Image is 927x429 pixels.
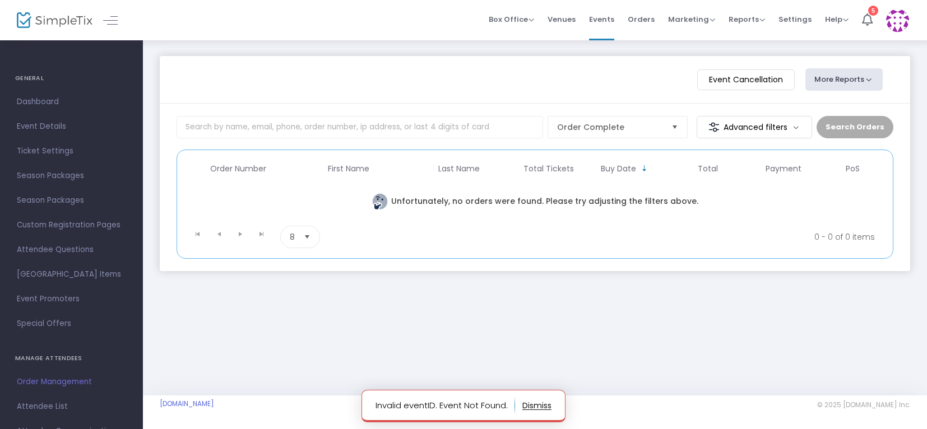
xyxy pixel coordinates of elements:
td: Unfortunately, no orders were found. Please try adjusting the filters above. [183,182,887,221]
span: Help [825,14,849,25]
span: Attendee Questions [17,243,126,257]
span: First Name [328,164,369,174]
span: Attendee List [17,399,126,414]
span: Settings [778,5,812,34]
th: Total Tickets [515,156,583,182]
span: Special Offers [17,316,126,331]
input: Search by name, email, phone, order number, ip address, or last 4 digits of card [177,116,543,138]
p: Invalid eventID. Event Not Found. [376,397,515,414]
m-button: Advanced filters [697,116,813,138]
span: Ticket Settings [17,144,126,158]
span: Payment [766,164,801,174]
span: Season Packages [17,169,126,183]
span: Event Details [17,119,126,134]
img: filter [708,122,720,133]
button: More Reports [805,68,883,91]
span: Order Number [210,164,266,174]
span: Custom Registration Pages [17,218,126,232]
span: Orders [628,5,655,34]
span: Marketing [668,14,715,25]
span: Order Complete [557,122,662,133]
span: 8 [290,231,295,243]
div: 5 [868,6,878,16]
span: Total [698,164,718,174]
span: Sortable [640,164,649,173]
h4: MANAGE ATTENDEES [15,347,128,370]
button: dismiss [522,397,551,414]
a: [DOMAIN_NAME] [160,399,214,408]
span: Season Packages [17,193,126,208]
span: Events [589,5,614,34]
span: Dashboard [17,95,126,109]
div: Data table [183,156,887,221]
span: [GEOGRAPHIC_DATA] Items [17,267,126,282]
span: © 2025 [DOMAIN_NAME] Inc. [817,400,910,409]
span: Order Management [17,375,126,389]
m-button: Event Cancellation [697,69,795,90]
button: Select [299,226,315,248]
button: Select [667,116,683,138]
span: Buy Date [601,164,636,174]
h4: GENERAL [15,67,128,90]
span: Venues [548,5,576,34]
span: Event Promoters [17,292,126,306]
span: Last Name [438,164,480,174]
span: PoS [846,164,860,174]
kendo-pager-info: 0 - 0 of 0 items [431,226,875,248]
img: face thinking [372,193,388,210]
span: Box Office [489,14,534,25]
span: Reports [729,14,765,25]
